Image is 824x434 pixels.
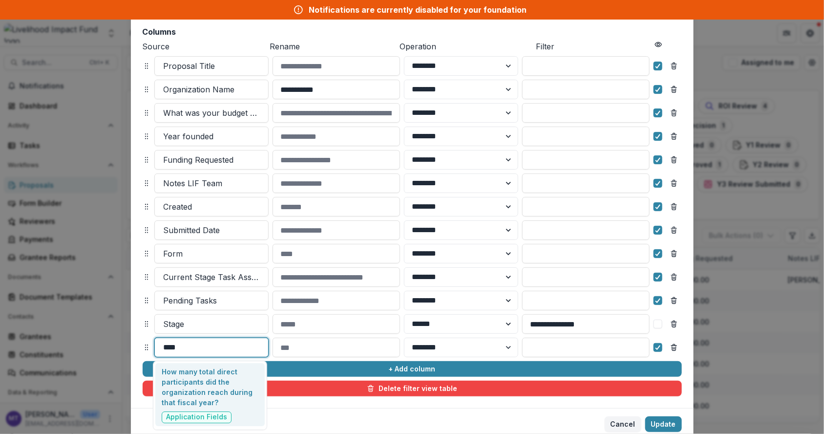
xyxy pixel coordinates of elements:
[666,175,682,191] button: Remove column
[143,381,682,396] button: Delete filter view table
[666,340,682,355] button: Remove column
[666,199,682,215] button: Remove column
[143,361,682,377] button: + Add column
[666,82,682,97] button: Remove column
[309,4,527,16] div: Notifications are currently disabled for your foundation
[166,413,227,421] span: Application Fields
[666,129,682,144] button: Remove column
[666,152,682,168] button: Remove column
[400,41,532,52] p: Operation
[645,416,682,432] button: Update
[666,316,682,332] button: Remove column
[666,105,682,121] button: Remove column
[605,416,641,432] button: Cancel
[666,222,682,238] button: Remove column
[666,293,682,308] button: Remove column
[270,41,396,52] p: Rename
[536,41,650,52] p: Filter
[143,27,682,37] h2: Columns
[143,41,266,52] p: Source
[666,58,682,74] button: Remove column
[666,246,682,261] button: Remove column
[162,367,259,408] p: How many total direct participants did the organization reach during that fiscal year?
[666,269,682,285] button: Remove column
